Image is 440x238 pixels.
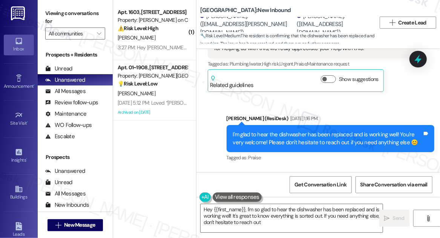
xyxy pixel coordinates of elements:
[262,61,280,67] span: High risk ,
[210,75,254,89] div: Related guidelines
[45,65,72,73] div: Unread
[227,152,434,163] div: Tagged as:
[227,114,434,125] div: [PERSON_NAME] (ResiDesk)
[200,33,240,39] strong: 🔧 Risk Level: Medium
[294,181,346,189] span: Get Conversation Link
[389,20,395,26] i: 
[425,215,431,221] i: 
[45,133,75,140] div: Escalate
[288,114,318,122] div: [DATE] 1:16 PM
[118,72,187,80] div: Property: [PERSON_NAME][GEOGRAPHIC_DATA]
[4,146,34,166] a: Insights •
[48,219,103,231] button: New Message
[118,44,398,51] div: 3:27 PM: Hey [PERSON_NAME]! Just wanted to check in on this matter - we still don't see these cha...
[45,190,86,198] div: All Messages
[399,19,426,27] span: Create Lead
[297,12,370,37] div: [PERSON_NAME]. ([EMAIL_ADDRESS][DOMAIN_NAME])
[27,119,28,125] span: •
[200,12,295,37] div: [PERSON_NAME]. ([EMAIL_ADDRESS][PERSON_NAME][DOMAIN_NAME])
[339,75,379,83] label: Show suggestions
[294,61,307,67] span: Praise ,
[49,27,93,40] input: All communities
[117,108,188,117] div: Archived on [DATE]
[200,6,291,14] b: [GEOGRAPHIC_DATA]: New Inbound
[38,153,113,161] div: Prospects
[380,17,436,29] button: Create Lead
[280,61,294,67] span: Urgent ,
[97,31,101,37] i: 
[34,82,35,88] span: •
[118,80,158,87] strong: 💡 Risk Level: Low
[118,16,187,24] div: Property: [PERSON_NAME] on Canal
[118,34,155,41] span: [PERSON_NAME]
[45,178,72,186] div: Unread
[45,201,89,209] div: New Inbounds
[233,131,422,147] div: I'm glad to hear the dishwasher has been replaced and is working well! You're very welcome! Pleas...
[290,176,351,193] button: Get Conversation Link
[45,110,87,118] div: Maintenance
[118,25,158,32] strong: ⚠️ Risk Level: High
[11,6,26,20] img: ResiDesk Logo
[45,87,86,95] div: All Messages
[307,61,350,67] span: Maintenance request
[4,109,34,129] a: Site Visit •
[4,35,34,55] a: Inbox
[64,221,95,229] span: New Message
[55,222,61,228] i: 
[4,183,34,203] a: Buildings
[360,181,428,189] span: Share Conversation via email
[45,99,98,107] div: Review follow-ups
[118,8,187,16] div: Apt. 1603, [STREET_ADDRESS]
[45,8,105,27] label: Viewing conversations for
[118,64,187,72] div: Apt. 01~1908, [STREET_ADDRESS][PERSON_NAME]
[45,167,85,175] div: Unanswered
[248,154,261,161] span: Praise
[45,76,85,84] div: Unanswered
[26,156,27,162] span: •
[384,215,389,221] i: 
[38,51,113,59] div: Prospects + Residents
[208,58,415,69] div: Tagged as:
[118,90,155,97] span: [PERSON_NAME]
[356,176,432,193] button: Share Conversation via email
[230,61,262,67] span: Plumbing/water ,
[45,121,92,129] div: WO Follow-ups
[118,99,345,106] div: [DATE] 5:12 PM: Loved “[PERSON_NAME] ([PERSON_NAME][GEOGRAPHIC_DATA]): Got it! I'll pass this in…”
[379,210,409,227] button: Send
[393,214,405,222] span: Send
[200,32,376,48] span: : The resident is confirming that the dishwasher has been replaced and is working. The issue has ...
[201,204,383,232] textarea: Hey {{first_name}}, I'm so glad to hear the dishwasher has been replaced and is working well! It'...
